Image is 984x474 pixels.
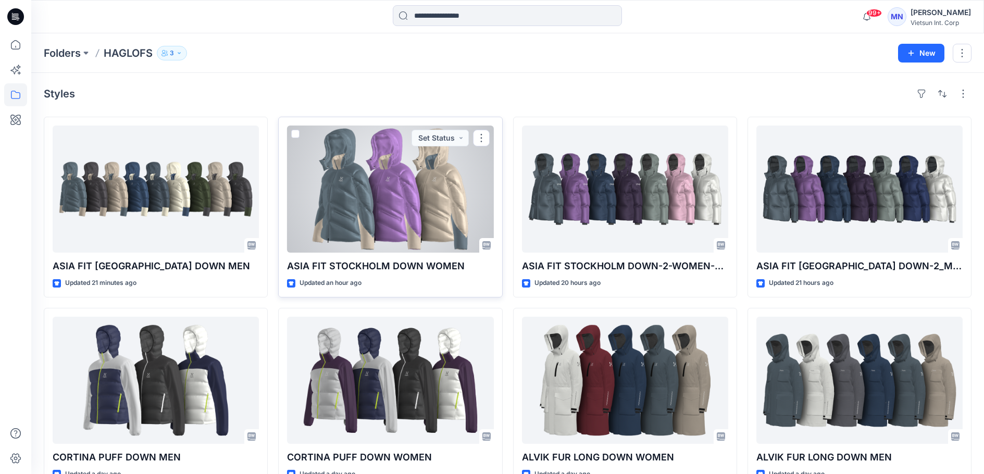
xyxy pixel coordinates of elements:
[534,278,601,289] p: Updated 20 hours ago
[522,450,728,465] p: ALVIK FUR LONG DOWN WOMEN
[898,44,944,63] button: New
[53,126,259,253] a: ASIA FIT STOCKHOLM DOWN MEN
[53,450,259,465] p: CORTINA PUFF DOWN MEN
[65,278,136,289] p: Updated 21 minutes ago
[888,7,906,26] div: MN
[104,46,153,60] p: HAGLOFS
[53,317,259,444] a: CORTINA PUFF DOWN MEN
[53,259,259,273] p: ASIA FIT [GEOGRAPHIC_DATA] DOWN MEN
[287,126,493,253] a: ASIA FIT STOCKHOLM DOWN WOMEN
[756,259,963,273] p: ASIA FIT [GEOGRAPHIC_DATA] DOWN-2_MEN
[911,19,971,27] div: Vietsun Int. Corp
[911,6,971,19] div: [PERSON_NAME]
[756,317,963,444] a: ALVIK FUR LONG DOWN MEN
[522,317,728,444] a: ALVIK FUR LONG DOWN WOMEN
[756,126,963,253] a: ASIA FIT STOCKHOLM DOWN-2_MEN
[157,46,187,60] button: 3
[769,278,833,289] p: Updated 21 hours ago
[170,47,174,59] p: 3
[287,317,493,444] a: CORTINA PUFF DOWN WOMEN
[287,259,493,273] p: ASIA FIT STOCKHOLM DOWN WOMEN
[522,259,728,273] p: ASIA FIT STOCKHOLM DOWN-2-WOMEN-OP2
[866,9,882,17] span: 99+
[756,450,963,465] p: ALVIK FUR LONG DOWN MEN
[522,126,728,253] a: ASIA FIT STOCKHOLM DOWN-2-WOMEN-OP2
[44,88,75,100] h4: Styles
[287,450,493,465] p: CORTINA PUFF DOWN WOMEN
[300,278,362,289] p: Updated an hour ago
[44,46,81,60] a: Folders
